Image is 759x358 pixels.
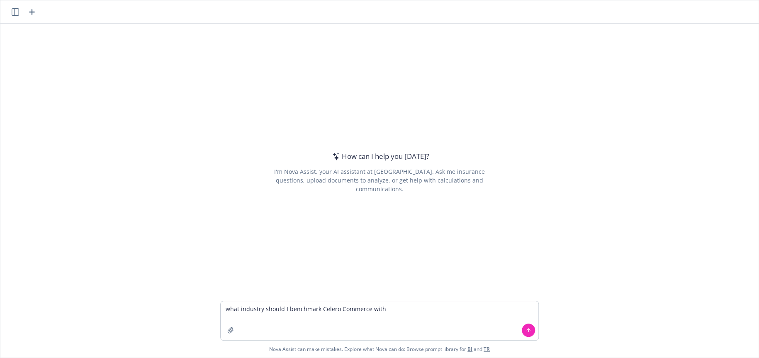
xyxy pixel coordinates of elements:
[467,346,472,353] a: BI
[484,346,490,353] a: TR
[221,301,538,340] textarea: what industry should I benchmark Celero Commerce with
[330,151,429,162] div: How can I help you [DATE]?
[263,167,496,193] div: I'm Nova Assist, your AI assistant at [GEOGRAPHIC_DATA]. Ask me insurance questions, upload docum...
[4,341,755,358] span: Nova Assist can make mistakes. Explore what Nova can do: Browse prompt library for and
